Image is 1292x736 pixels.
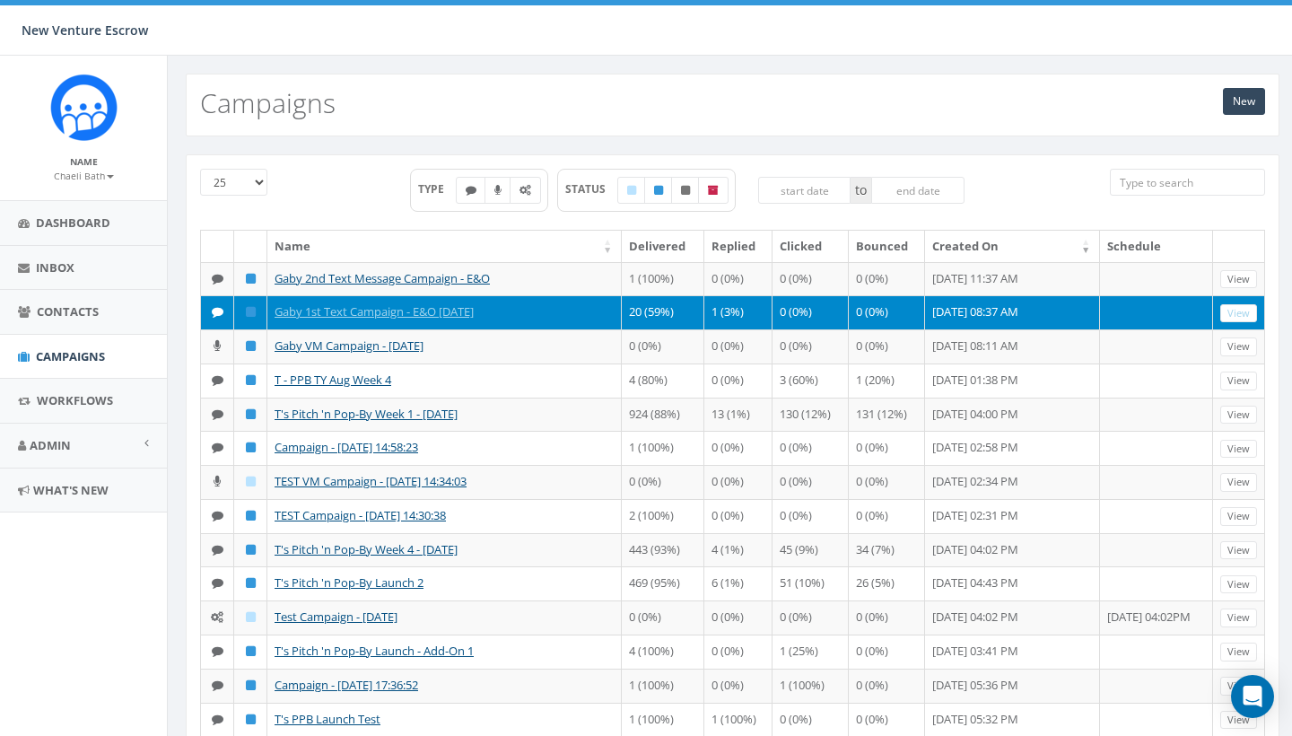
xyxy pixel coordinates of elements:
td: [DATE] 01:38 PM [925,364,1100,398]
a: T's Pitch 'n Pop-By Launch 2 [275,574,423,591]
a: Gaby 1st Text Campaign - E&O [DATE] [275,303,474,320]
th: Clicked [773,231,849,262]
td: 6 (1%) [704,566,773,600]
a: View [1220,270,1257,289]
a: View [1220,406,1257,425]
td: 4 (1%) [704,533,773,567]
td: [DATE] 04:02 PM [925,533,1100,567]
i: Text SMS [212,273,223,285]
td: 130 (12%) [773,398,849,432]
span: Contacts [37,303,99,320]
label: Archived [698,177,729,204]
td: [DATE] 11:37 AM [925,262,1100,296]
td: 4 (80%) [622,364,703,398]
td: [DATE] 08:37 AM [925,295,1100,329]
span: Workflows [37,392,113,408]
a: Gaby 2nd Text Message Campaign - E&O [275,270,490,286]
td: [DATE] 02:58 PM [925,431,1100,465]
i: Text SMS [212,714,223,725]
th: Schedule [1100,231,1213,262]
td: 0 (0%) [704,465,773,499]
td: 0 (0%) [849,669,926,703]
td: 0 (0%) [704,364,773,398]
input: Type to search [1110,169,1265,196]
td: [DATE] 04:43 PM [925,566,1100,600]
a: View [1220,440,1257,459]
td: 3 (60%) [773,364,849,398]
td: 0 (0%) [704,669,773,703]
a: Chaeli Bath [54,167,114,183]
i: Unpublished [681,185,690,196]
a: T's PPB Launch Test [275,711,380,727]
td: 26 (5%) [849,566,926,600]
th: Delivered [622,231,703,262]
a: Test Campaign - [DATE] [275,609,397,625]
i: Published [246,374,256,386]
td: 469 (95%) [622,566,703,600]
i: Published [246,679,256,691]
label: Text SMS [456,177,486,204]
td: [DATE] 05:36 PM [925,669,1100,703]
td: 0 (0%) [849,600,926,635]
span: Inbox [36,259,74,276]
td: 51 (10%) [773,566,849,600]
input: start date [758,177,851,204]
td: 131 (12%) [849,398,926,432]
i: Published [246,408,256,420]
i: Automated Message [211,611,223,623]
td: 0 (0%) [773,499,849,533]
a: View [1220,575,1257,594]
i: Text SMS [212,645,223,657]
span: TYPE [418,181,457,197]
small: Chaeli Bath [54,170,114,182]
div: Open Intercom Messenger [1231,675,1274,718]
a: View [1220,643,1257,662]
i: Ringless Voice Mail [494,185,502,196]
a: T - PPB TY Aug Week 4 [275,372,391,388]
td: 1 (100%) [622,431,703,465]
td: 1 (3%) [704,295,773,329]
a: T's Pitch 'n Pop-By Launch - Add-On 1 [275,643,474,659]
td: [DATE] 02:34 PM [925,465,1100,499]
td: 0 (0%) [849,295,926,329]
td: 0 (0%) [704,329,773,364]
td: 0 (0%) [773,600,849,635]
a: View [1220,541,1257,560]
td: 2 (100%) [622,499,703,533]
i: Text SMS [212,374,223,386]
a: View [1220,337,1257,356]
i: Published [246,645,256,657]
span: STATUS [565,181,618,197]
i: Published [246,340,256,352]
td: 20 (59%) [622,295,703,329]
i: Text SMS [212,408,223,420]
td: 1 (100%) [622,669,703,703]
i: Published [246,442,256,453]
i: Text SMS [466,185,476,196]
td: 0 (0%) [622,329,703,364]
th: Created On: activate to sort column ascending [925,231,1100,262]
td: 1 (20%) [849,364,926,398]
img: Rally_Corp_Icon_1.png [50,74,118,141]
td: 0 (0%) [849,262,926,296]
a: View [1220,372,1257,390]
td: 1 (25%) [773,635,849,669]
a: View [1220,711,1257,730]
a: Campaign - [DATE] 17:36:52 [275,677,418,693]
i: Published [246,306,256,318]
td: 45 (9%) [773,533,849,567]
a: View [1220,473,1257,492]
a: TEST Campaign - [DATE] 14:30:38 [275,507,446,523]
small: Name [70,155,98,168]
i: Published [246,273,256,285]
td: 0 (0%) [704,262,773,296]
i: Text SMS [212,577,223,589]
i: Ringless Voice Mail [214,476,221,487]
i: Text SMS [212,544,223,556]
th: Replied [704,231,773,262]
td: 0 (0%) [704,431,773,465]
td: 0 (0%) [773,465,849,499]
td: 34 (7%) [849,533,926,567]
a: View [1220,507,1257,526]
td: 1 (100%) [622,262,703,296]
